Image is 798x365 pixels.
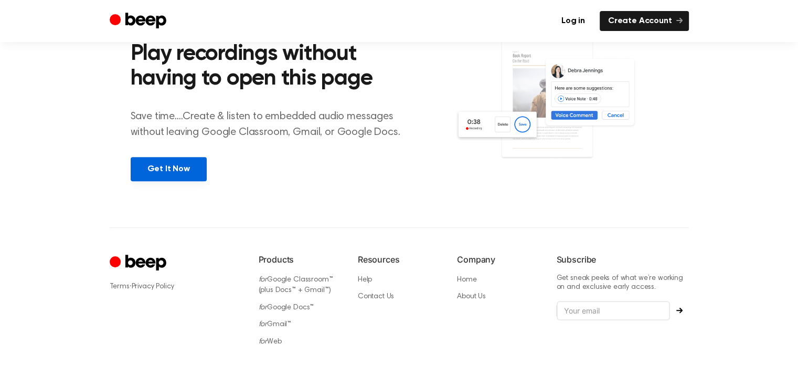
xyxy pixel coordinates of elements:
a: forGoogle Classroom™ (plus Docs™ + Gmail™) [259,276,333,295]
input: Your email [557,301,670,321]
a: About Us [457,293,486,300]
a: Home [457,276,476,284]
a: Log in [553,11,593,31]
a: forGmail™ [259,321,292,328]
h6: Company [457,253,539,266]
h6: Subscribe [557,253,689,266]
a: Create Account [600,11,689,31]
i: for [259,304,268,311]
img: Voice Comments on Docs and Recording Widget [455,39,667,180]
a: Contact Us [358,293,394,300]
div: · [110,281,242,292]
h6: Products [259,253,341,266]
a: Get It Now [131,157,207,181]
a: Terms [110,283,130,290]
a: Help [358,276,372,284]
a: Cruip [110,253,169,274]
p: Get sneak peeks of what we’re working on and exclusive early access. [557,274,689,293]
a: Privacy Policy [132,283,174,290]
p: Save time....Create & listen to embedded audio messages without leaving Google Classroom, Gmail, ... [131,109,413,140]
i: for [259,321,268,328]
i: for [259,276,268,284]
h6: Resources [358,253,440,266]
button: Subscribe [670,307,689,314]
a: forWeb [259,338,282,346]
h2: Play recordings without having to open this page [131,42,413,92]
a: forGoogle Docs™ [259,304,314,311]
i: for [259,338,268,346]
a: Beep [110,11,169,32]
